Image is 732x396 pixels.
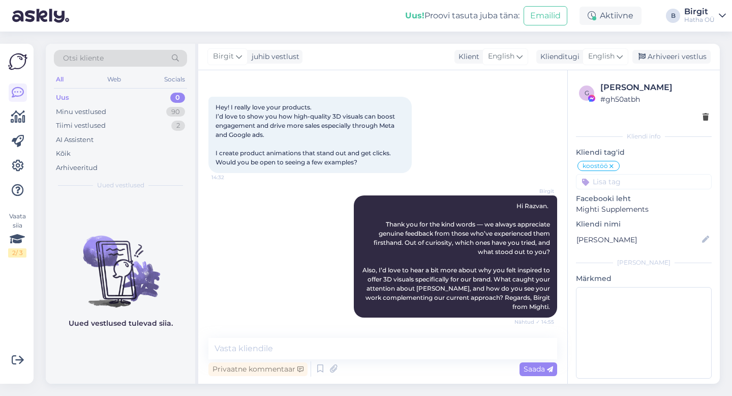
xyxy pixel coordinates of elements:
div: 90 [166,107,185,117]
p: Kliendi nimi [576,219,712,230]
span: Saada [524,364,553,374]
span: Birgit [516,187,554,195]
div: All [54,73,66,86]
input: Lisa tag [576,174,712,189]
div: Uus [56,93,69,103]
span: koostöö [583,163,608,169]
div: Minu vestlused [56,107,106,117]
div: 2 / 3 [8,248,26,258]
div: Proovi tasuta juba täna: [405,10,520,22]
img: No chats [46,217,195,309]
div: Klient [454,51,479,62]
span: g [585,89,589,97]
div: Privaatne kommentaar [208,362,308,376]
div: Hatha OÜ [684,16,715,24]
div: [PERSON_NAME] [576,258,712,267]
span: Nähtud ✓ 14:55 [514,318,554,326]
div: Birgit [684,8,715,16]
span: Otsi kliente [63,53,104,64]
span: English [488,51,514,62]
div: juhib vestlust [248,51,299,62]
span: Uued vestlused [97,181,144,190]
div: # gh50atbh [600,94,709,105]
div: Kliendi info [576,132,712,141]
div: AI Assistent [56,135,94,145]
span: English [588,51,615,62]
b: Uus! [405,11,424,20]
a: BirgitHatha OÜ [684,8,726,24]
button: Emailid [524,6,567,25]
div: Kõik [56,149,71,159]
span: Hey! I really love your products. I’d love to show you how high-quality 3D visuals can boost enga... [216,103,396,166]
input: Lisa nimi [576,234,700,245]
div: 0 [170,93,185,103]
img: Askly Logo [8,52,27,71]
div: Arhiveeri vestlus [632,50,711,64]
p: Mighti Supplements [576,204,712,215]
div: Socials [162,73,187,86]
div: Tiimi vestlused [56,121,106,131]
div: Vaata siia [8,212,26,258]
span: Birgit [213,51,234,62]
p: Kliendi tag'id [576,147,712,158]
div: Arhiveeritud [56,163,98,173]
div: 2 [171,121,185,131]
p: Uued vestlused tulevad siia. [69,318,173,329]
div: Aktiivne [579,7,642,25]
span: 14:32 [211,174,250,181]
div: B [666,9,680,23]
div: Klienditugi [536,51,579,62]
p: Facebooki leht [576,193,712,204]
div: [PERSON_NAME] [600,81,709,94]
div: Web [105,73,123,86]
p: Märkmed [576,273,712,284]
